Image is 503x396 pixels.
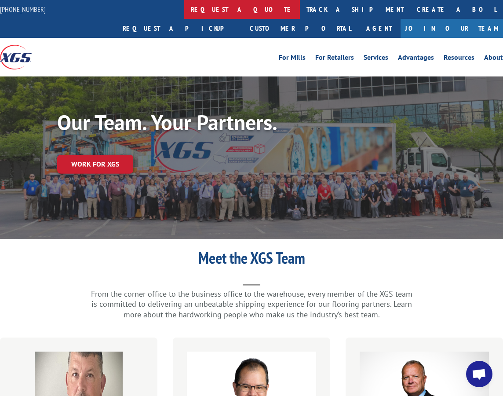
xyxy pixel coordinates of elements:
[279,54,306,64] a: For Mills
[57,112,321,137] h1: Our Team. Your Partners.
[401,19,503,38] a: Join Our Team
[76,289,427,320] p: From the corner office to the business office to the warehouse, every member of the XGS team is c...
[243,19,357,38] a: Customer Portal
[357,19,401,38] a: Agent
[76,250,427,270] h1: Meet the XGS Team
[398,54,434,64] a: Advantages
[484,54,503,64] a: About
[57,155,133,174] a: Work for XGS
[466,361,492,387] div: Open chat
[364,54,388,64] a: Services
[116,19,243,38] a: Request a pickup
[444,54,474,64] a: Resources
[315,54,354,64] a: For Retailers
